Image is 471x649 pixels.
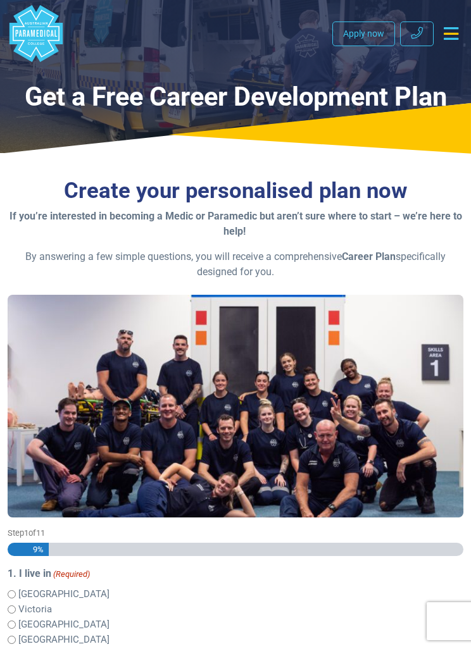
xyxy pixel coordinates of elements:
legend: 1. I live in [8,566,463,581]
label: [GEOGRAPHIC_DATA] [18,587,110,602]
p: By answering a few simple questions, you will receive a comprehensive specifically designed for you. [8,249,463,280]
button: Toggle navigation [439,22,463,45]
label: Victoria [18,602,52,617]
label: [GEOGRAPHIC_DATA] [18,633,110,647]
h1: Get a Free Career Development Plan [8,81,463,113]
label: [GEOGRAPHIC_DATA] [18,617,110,632]
span: (Required) [53,568,91,581]
a: Australian Paramedical College [8,5,65,62]
span: 11 [36,528,45,538]
strong: If you’re interested in becoming a Medic or Paramedic but aren’t sure where to start – we’re here... [9,210,462,237]
span: 1 [24,528,28,538]
p: Step of [8,527,463,539]
strong: Career Plan [342,250,396,263]
span: 9% [27,543,44,556]
a: Apply now [332,22,395,46]
h3: Create your personalised plan now [8,178,463,204]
